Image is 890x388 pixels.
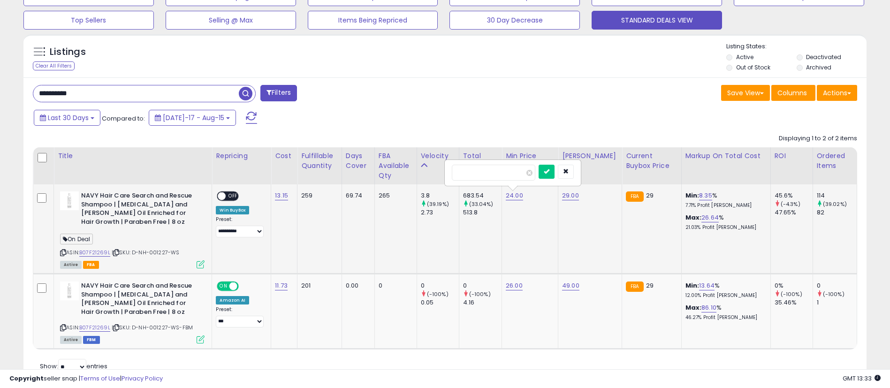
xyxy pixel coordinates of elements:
[562,191,579,200] a: 29.00
[592,11,722,30] button: STANDARD DEALS VIEW
[843,374,881,383] span: 2025-09-15 13:33 GMT
[308,11,438,30] button: Items Being Repriced
[79,249,110,257] a: B07F21269L
[216,206,249,214] div: Win BuyBox
[685,314,763,321] p: 46.27% Profit [PERSON_NAME]
[685,281,700,290] b: Min:
[163,113,224,122] span: [DATE]-17 - Aug-15
[216,306,264,327] div: Preset:
[681,147,770,184] th: The percentage added to the cost of goods (COGS) that forms the calculator for Min & Max prices.
[421,298,459,307] div: 0.05
[823,200,847,208] small: (39.02%)
[421,281,459,290] div: 0
[775,191,813,200] div: 45.6%
[775,208,813,217] div: 47.65%
[102,114,145,123] span: Compared to:
[775,298,813,307] div: 35.46%
[626,151,677,171] div: Current Buybox Price
[346,151,371,171] div: Days Cover
[685,292,763,299] p: 12.00% Profit [PERSON_NAME]
[701,303,716,312] a: 86.10
[275,151,293,161] div: Cost
[260,85,297,101] button: Filters
[771,85,815,101] button: Columns
[736,63,770,71] label: Out of Stock
[346,191,367,200] div: 69.74
[421,208,459,217] div: 2.73
[685,191,763,209] div: %
[112,324,193,331] span: | SKU: D-NH-001227-WS-FBM
[216,151,267,161] div: Repricing
[346,281,367,290] div: 0.00
[379,191,410,200] div: 265
[275,281,288,290] a: 11.73
[781,290,802,298] small: (-100%)
[463,191,502,200] div: 683.54
[823,290,844,298] small: (-100%)
[463,151,498,171] div: Total Profit
[699,191,712,200] a: 8.35
[149,110,236,126] button: [DATE]-17 - Aug-15
[60,261,82,269] span: All listings currently available for purchase on Amazon
[60,191,79,210] img: 31ivshu7p3L._SL40_.jpg
[81,191,195,228] b: NAVY Hair Care Search and Rescue Shampoo | [MEDICAL_DATA] and [PERSON_NAME] Oil Enriched for Hair...
[421,151,455,161] div: Velocity
[60,234,93,244] span: On Deal
[34,110,100,126] button: Last 30 Days
[721,85,770,101] button: Save View
[562,281,579,290] a: 49.00
[685,202,763,209] p: 7.71% Profit [PERSON_NAME]
[779,134,857,143] div: Displaying 1 to 2 of 2 items
[218,282,230,290] span: ON
[216,296,249,304] div: Amazon AI
[23,11,154,30] button: Top Sellers
[469,290,491,298] small: (-100%)
[817,85,857,101] button: Actions
[112,249,180,256] span: | SKU: D-NH-001227-WS
[9,374,163,383] div: seller snap | |
[646,191,654,200] span: 29
[506,151,554,161] div: Min Price
[83,261,99,269] span: FBA
[449,11,580,30] button: 30 Day Decrease
[216,216,264,237] div: Preset:
[421,191,459,200] div: 3.8
[79,324,110,332] a: B07F21269L
[506,281,523,290] a: 26.00
[685,281,763,299] div: %
[301,281,335,290] div: 201
[226,192,241,200] span: OFF
[80,374,120,383] a: Terms of Use
[775,151,809,161] div: ROI
[301,151,338,171] div: Fulfillable Quantity
[237,282,252,290] span: OFF
[685,151,767,161] div: Markup on Total Cost
[781,200,800,208] small: (-4.3%)
[83,336,100,344] span: FBM
[817,298,857,307] div: 1
[817,208,857,217] div: 82
[699,281,715,290] a: 13.64
[427,290,449,298] small: (-100%)
[301,191,335,200] div: 259
[379,151,413,181] div: FBA Available Qty
[9,374,44,383] strong: Copyright
[817,191,857,200] div: 114
[379,281,410,290] div: 0
[427,200,449,208] small: (39.19%)
[60,281,205,342] div: ASIN:
[463,298,502,307] div: 4.16
[33,61,75,70] div: Clear All Filters
[60,281,79,300] img: 31ivshu7p3L._SL40_.jpg
[166,11,296,30] button: Selling @ Max
[562,151,618,161] div: [PERSON_NAME]
[685,224,763,231] p: 21.03% Profit [PERSON_NAME]
[726,42,867,51] p: Listing States:
[58,151,208,161] div: Title
[50,46,86,59] h5: Listings
[685,191,700,200] b: Min:
[685,213,702,222] b: Max:
[736,53,753,61] label: Active
[463,208,502,217] div: 513.8
[685,304,763,321] div: %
